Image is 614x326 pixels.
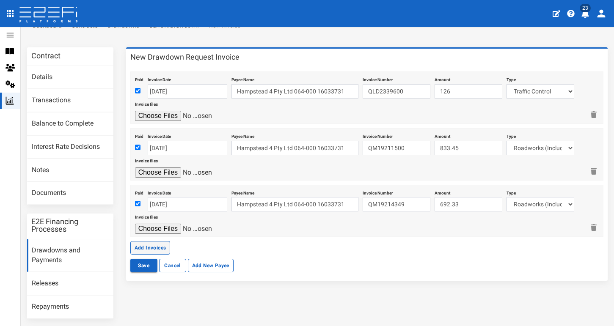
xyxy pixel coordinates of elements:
button: Save [130,259,157,272]
a: Drawdowns and Payments [27,239,113,272]
label: Amount [435,131,450,140]
input: Enter Invoice Amount [435,197,502,211]
input: Enter Invoice Number. [363,141,430,155]
label: Payee Name [231,74,254,83]
button: Add Invoices [130,241,171,255]
a: Documents [27,182,113,205]
label: Type [507,131,516,140]
a: Details [27,66,113,89]
a: Repayments [27,296,113,318]
label: Type [507,74,516,83]
label: Paid [135,74,143,83]
label: Invoice Number [363,187,393,196]
label: Invoice files [135,155,158,164]
input: Enter Payee Name [231,141,358,155]
label: Invoice Number [363,74,393,83]
h3: Contract [31,52,61,60]
input: Enter Payee Name [231,84,358,99]
a: Cancel [159,259,186,272]
input: Enter Invoice Amount [435,84,502,99]
button: Add New Payee [188,259,234,272]
label: Payee Name [231,187,254,196]
a: Balance to Complete [27,112,113,135]
input: Enter Invoice Amount [435,141,502,155]
label: Payee Name [231,131,254,140]
label: Amount [435,187,450,196]
a: Releases [27,272,113,295]
label: Paid [135,187,143,196]
input: Enter Invoice Number. [363,84,430,99]
h3: New Drawdown Request Invoice [130,53,240,61]
label: Invoice files [135,99,158,107]
label: Invoice Date [148,74,171,83]
label: Amount [435,74,450,83]
label: Invoice files [135,211,158,220]
a: Notes [27,159,113,182]
h3: E2E Financing Processes [31,218,109,233]
input: Enter Invoice Number. [363,197,430,211]
label: Type [507,187,516,196]
input: Enter Payee Name [231,197,358,211]
label: Invoice Date [148,131,171,140]
label: Invoice Date [148,187,171,196]
a: Interest Rate Decisions [27,136,113,159]
label: Paid [135,131,143,140]
label: Invoice Number [363,131,393,140]
a: Transactions [27,89,113,112]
